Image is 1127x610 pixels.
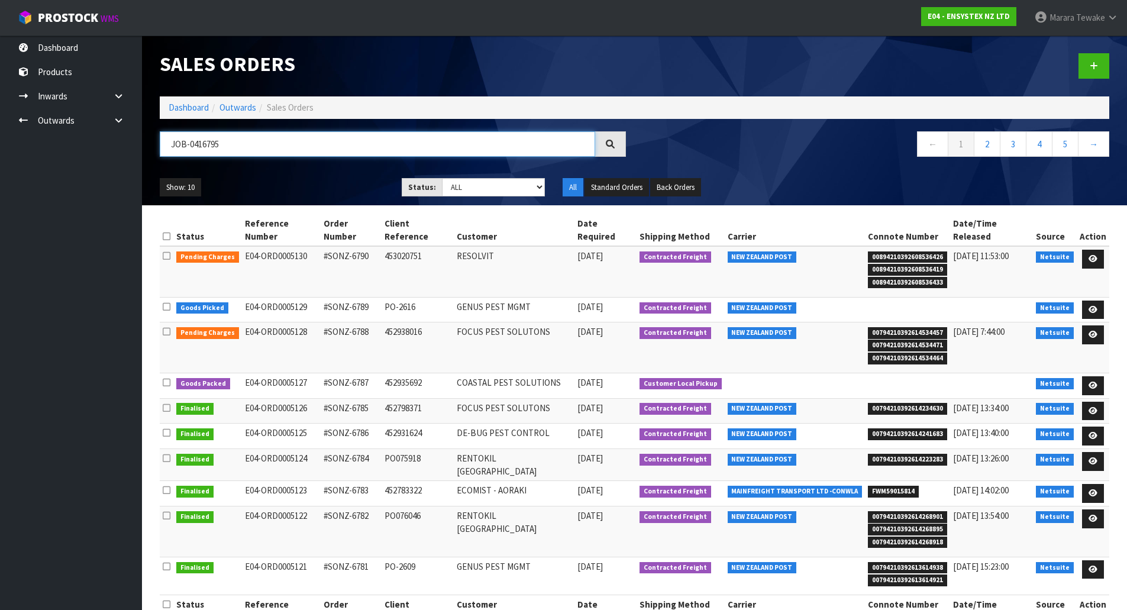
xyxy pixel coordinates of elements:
[176,454,214,466] span: Finalised
[321,424,381,449] td: #SONZ-6786
[176,302,228,314] span: Goods Picked
[637,214,725,246] th: Shipping Method
[868,264,947,276] span: 00894210392608536419
[577,561,603,572] span: [DATE]
[242,506,321,557] td: E04-ORD0005122
[18,10,33,25] img: cube-alt.png
[454,398,574,424] td: FOCUS PEST SOLUTONS
[728,403,797,415] span: NEW ZEALAND POST
[640,454,711,466] span: Contracted Freight
[585,178,649,197] button: Standard Orders
[38,10,98,25] span: ProStock
[640,251,711,263] span: Contracted Freight
[640,327,711,339] span: Contracted Freight
[1033,214,1077,246] th: Source
[868,251,947,263] span: 00894210392608536426
[917,131,948,157] a: ←
[160,131,595,157] input: Search sales orders
[101,13,119,24] small: WMS
[577,377,603,388] span: [DATE]
[242,297,321,322] td: E04-ORD0005129
[382,214,454,246] th: Client Reference
[928,11,1010,21] strong: E04 - ENSYSTEX NZ LTD
[563,178,583,197] button: All
[408,182,436,192] strong: Status:
[454,297,574,322] td: GENUS PEST MGMT
[382,246,454,297] td: 453020751
[169,102,209,113] a: Dashboard
[1036,302,1074,314] span: Netsuite
[868,454,947,466] span: 00794210392614223283
[640,511,711,523] span: Contracted Freight
[1026,131,1052,157] a: 4
[321,449,381,481] td: #SONZ-6784
[454,373,574,399] td: COASTAL PEST SOLUTIONS
[1078,131,1109,157] a: →
[974,131,1000,157] a: 2
[242,449,321,481] td: E04-ORD0005124
[454,246,574,297] td: RESOLVIT
[640,302,711,314] span: Contracted Freight
[953,510,1009,521] span: [DATE] 13:54:00
[242,398,321,424] td: E04-ORD0005126
[868,428,947,440] span: 00794210392614241683
[1036,327,1074,339] span: Netsuite
[577,510,603,521] span: [DATE]
[948,131,974,157] a: 1
[321,322,381,373] td: #SONZ-6788
[868,511,947,523] span: 00794210392614268901
[1036,562,1074,574] span: Netsuite
[921,7,1016,26] a: E04 - ENSYSTEX NZ LTD
[725,214,866,246] th: Carrier
[953,250,1009,262] span: [DATE] 11:53:00
[454,322,574,373] td: FOCUS PEST SOLUTONS
[728,428,797,440] span: NEW ZEALAND POST
[173,214,242,246] th: Status
[1036,486,1074,498] span: Netsuite
[953,402,1009,414] span: [DATE] 13:34:00
[868,537,947,548] span: 00794210392614268918
[321,557,381,595] td: #SONZ-6781
[577,427,603,438] span: [DATE]
[176,403,214,415] span: Finalised
[176,251,239,263] span: Pending Charges
[382,322,454,373] td: 452938016
[640,378,722,390] span: Customer Local Pickup
[1036,403,1074,415] span: Netsuite
[382,557,454,595] td: PO-2609
[728,454,797,466] span: NEW ZEALAND POST
[1036,378,1074,390] span: Netsuite
[577,402,603,414] span: [DATE]
[1052,131,1078,157] a: 5
[953,326,1005,337] span: [DATE] 7:44:00
[321,297,381,322] td: #SONZ-6789
[577,301,603,312] span: [DATE]
[868,562,947,574] span: 00794210392613614938
[454,424,574,449] td: DE-BUG PEST CONTROL
[640,403,711,415] span: Contracted Freight
[577,326,603,337] span: [DATE]
[176,428,214,440] span: Finalised
[953,427,1009,438] span: [DATE] 13:40:00
[242,373,321,399] td: E04-ORD0005127
[868,403,947,415] span: 00794210392614234630
[1077,214,1109,246] th: Action
[382,297,454,322] td: PO-2616
[242,557,321,595] td: E04-ORD0005121
[382,373,454,399] td: 452935692
[454,449,574,481] td: RENTOKIL [GEOGRAPHIC_DATA]
[176,486,214,498] span: Finalised
[728,486,863,498] span: MAINFREIGHT TRANSPORT LTD -CONWLA
[454,557,574,595] td: GENUS PEST MGMT
[728,327,797,339] span: NEW ZEALAND POST
[868,353,947,364] span: 00794210392614534464
[577,485,603,496] span: [DATE]
[1036,511,1074,523] span: Netsuite
[242,246,321,297] td: E04-ORD0005130
[321,246,381,297] td: #SONZ-6790
[865,214,950,246] th: Connote Number
[868,524,947,535] span: 00794210392614268895
[176,378,230,390] span: Goods Packed
[242,214,321,246] th: Reference Number
[382,449,454,481] td: PO075918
